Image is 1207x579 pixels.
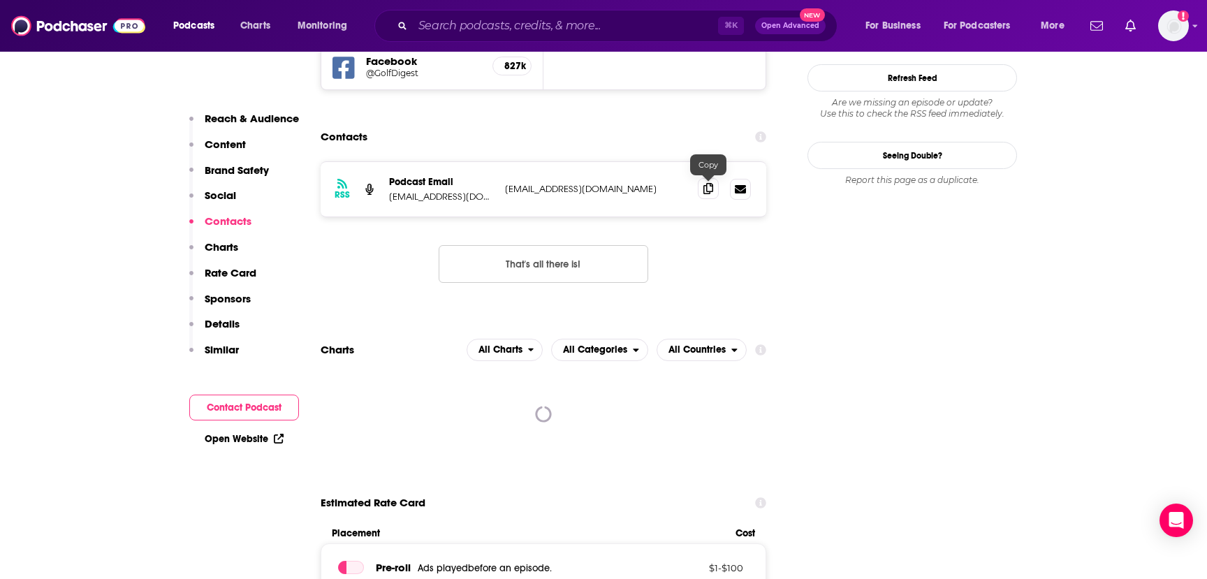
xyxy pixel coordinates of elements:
button: Similar [189,343,239,369]
h2: Countries [657,339,747,361]
a: Show notifications dropdown [1085,14,1109,38]
h2: Platforms [467,339,543,361]
span: For Podcasters [944,16,1011,36]
a: Show notifications dropdown [1120,14,1141,38]
button: open menu [657,339,747,361]
span: Logged in as jenc9678 [1158,10,1189,41]
h2: Contacts [321,124,367,150]
p: Social [205,189,236,202]
span: New [800,8,825,22]
p: [EMAIL_ADDRESS][DOMAIN_NAME] [389,191,494,203]
h3: RSS [335,189,350,200]
img: User Profile [1158,10,1189,41]
h2: Charts [321,343,354,356]
p: Details [205,317,240,330]
div: Open Intercom Messenger [1160,504,1193,537]
h2: Categories [551,339,648,361]
span: Cost [736,527,755,539]
span: Monitoring [298,16,347,36]
a: Charts [231,15,279,37]
div: Report this page as a duplicate. [807,175,1017,186]
span: Podcasts [173,16,214,36]
button: open menu [935,15,1031,37]
input: Search podcasts, credits, & more... [413,15,718,37]
button: Show profile menu [1158,10,1189,41]
button: open menu [1031,15,1082,37]
span: More [1041,16,1065,36]
svg: Add a profile image [1178,10,1189,22]
button: open menu [551,339,648,361]
span: Ads played before an episode . [418,562,552,574]
p: [EMAIL_ADDRESS][DOMAIN_NAME] [505,183,687,195]
span: Open Advanced [761,22,819,29]
p: $ 1 - $ 100 [652,562,743,573]
button: open menu [856,15,938,37]
p: Reach & Audience [205,112,299,125]
a: Seeing Double? [807,142,1017,169]
p: Sponsors [205,292,251,305]
span: All Categories [563,345,627,355]
button: Refresh Feed [807,64,1017,91]
button: Reach & Audience [189,112,299,138]
button: open menu [163,15,233,37]
h5: Facebook [366,54,481,68]
span: All Countries [668,345,726,355]
span: Pre -roll [376,561,411,574]
button: Nothing here. [439,245,648,283]
p: Charts [205,240,238,254]
p: Contacts [205,214,251,228]
button: Details [189,317,240,343]
span: Placement [332,527,724,539]
a: @GolfDigest [366,68,481,78]
span: ⌘ K [718,17,744,35]
div: Search podcasts, credits, & more... [388,10,851,42]
a: Open Website [205,433,284,445]
p: Podcast Email [389,176,494,188]
div: Copy [690,154,726,175]
span: Charts [240,16,270,36]
button: Brand Safety [189,163,269,189]
span: All Charts [478,345,522,355]
span: For Business [865,16,921,36]
p: Content [205,138,246,151]
button: open menu [467,339,543,361]
p: Similar [205,343,239,356]
span: Estimated Rate Card [321,490,425,516]
button: Rate Card [189,266,256,292]
button: Contacts [189,214,251,240]
img: Podchaser - Follow, Share and Rate Podcasts [11,13,145,39]
button: Contact Podcast [189,395,299,420]
button: Social [189,189,236,214]
button: Open AdvancedNew [755,17,826,34]
p: Rate Card [205,266,256,279]
button: Charts [189,240,238,266]
p: Brand Safety [205,163,269,177]
button: open menu [288,15,365,37]
h5: 827k [504,60,520,72]
button: Sponsors [189,292,251,318]
div: Are we missing an episode or update? Use this to check the RSS feed immediately. [807,97,1017,119]
button: Content [189,138,246,163]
